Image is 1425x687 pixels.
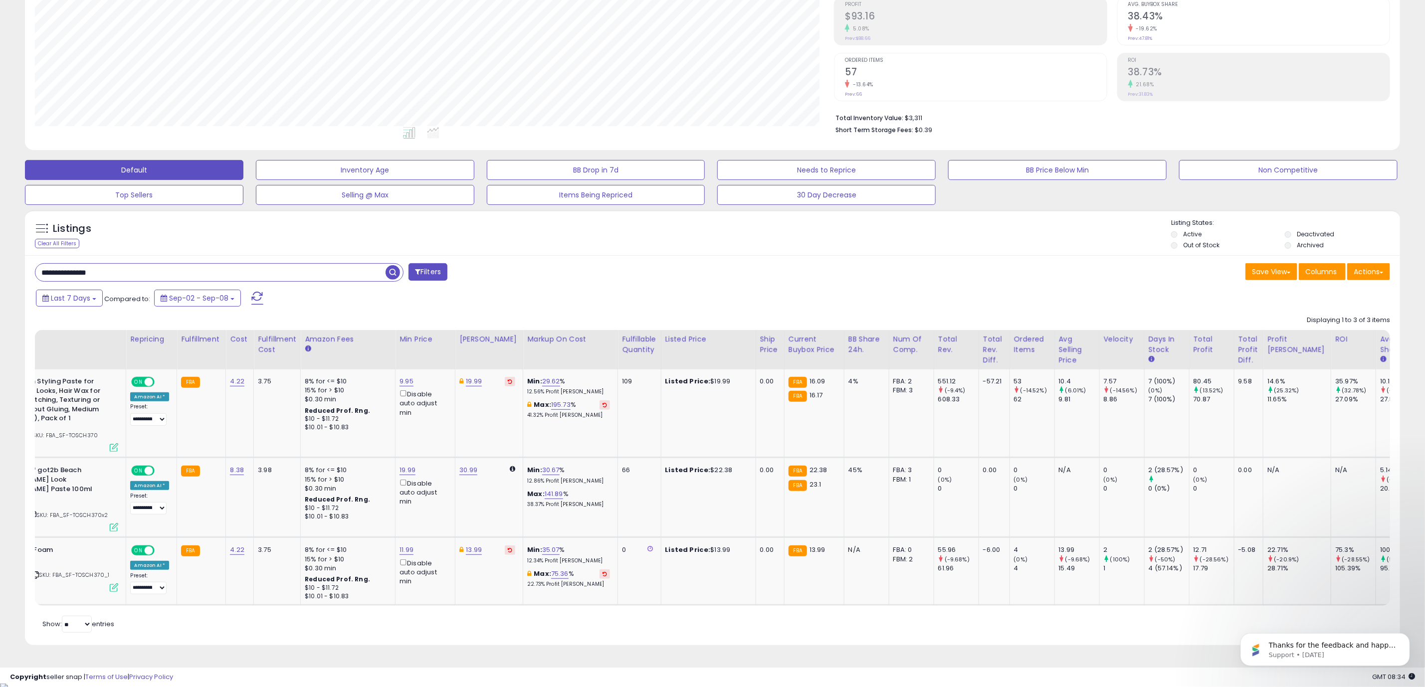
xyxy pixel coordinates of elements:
[466,545,482,555] a: 13.99
[1194,476,1208,484] small: (0%)
[527,465,542,475] b: Min:
[1128,66,1390,80] h2: 38.73%
[938,466,979,475] div: 0
[459,465,477,475] a: 30.99
[258,377,293,386] div: 3.75
[760,377,777,386] div: 0.00
[1149,355,1155,364] small: Days In Stock.
[1059,395,1099,404] div: 9.81
[230,465,244,475] a: 8.38
[256,185,474,205] button: Selling @ Max
[130,481,169,490] div: Amazon AI *
[153,378,169,386] span: OFF
[1238,377,1256,386] div: 9.58
[305,555,388,564] div: 15% for > $10
[523,330,618,369] th: The percentage added to the cost of goods (COGS) that forms the calculator for Min & Max prices.
[258,545,293,554] div: 3.75
[527,545,542,554] b: Min:
[1133,81,1154,88] small: 21.68%
[527,334,613,344] div: Markup on Cost
[1014,395,1054,404] div: 62
[30,571,109,579] span: | SKU: FBA_SF-TOSCH370_1
[129,672,173,682] a: Privacy Policy
[1128,91,1153,97] small: Prev: 31.83%
[1194,334,1230,355] div: Total Profit
[133,378,145,386] span: ON
[1059,334,1095,365] div: Avg Selling Price
[717,185,936,205] button: 30 Day Decrease
[305,377,388,386] div: 8% for <= $10
[1194,545,1234,554] div: 12.71
[1335,395,1376,404] div: 27.09%
[1014,484,1054,493] div: 0
[305,564,388,573] div: $0.30 min
[104,294,150,304] span: Compared to:
[1245,263,1297,280] button: Save View
[1238,466,1256,475] div: 0.00
[893,545,926,554] div: FBA: 0
[1014,476,1028,484] small: (0%)
[1335,377,1376,386] div: 35.97%
[1380,355,1386,364] small: Avg BB Share.
[527,377,610,395] div: %
[305,423,388,432] div: $10.01 - $10.83
[789,377,807,388] small: FBA
[945,555,970,563] small: (-9.68%)
[542,465,560,475] a: 30.67
[459,334,519,344] div: [PERSON_NAME]
[305,484,388,493] div: $0.30 min
[845,2,1106,7] span: Profit
[1065,386,1086,394] small: (6.01%)
[230,376,244,386] a: 4.22
[1267,334,1327,355] div: Profit [PERSON_NAME]
[10,672,46,682] strong: Copyright
[1194,564,1234,573] div: 17.79
[1305,267,1337,277] span: Columns
[983,466,1002,475] div: 0.00
[181,545,200,556] small: FBA
[1014,377,1054,386] div: 53
[466,376,482,386] a: 19.99
[408,263,447,281] button: Filters
[487,185,705,205] button: Items Being Repriced
[1059,564,1099,573] div: 15.49
[1183,241,1220,249] label: Out of Stock
[130,403,169,425] div: Preset:
[938,476,952,484] small: (0%)
[527,569,610,588] div: %
[1267,395,1331,404] div: 11.65%
[527,490,610,508] div: %
[789,545,807,556] small: FBA
[130,334,173,344] div: Repricing
[983,545,1002,554] div: -6.00
[258,334,296,355] div: Fulfillment Cost
[789,334,840,355] div: Current Buybox Price
[51,293,90,303] span: Last 7 Days
[256,160,474,180] button: Inventory Age
[1149,334,1185,355] div: Days In Stock
[527,412,610,419] p: 41.32% Profit [PERSON_NAME]
[893,555,926,564] div: FBM: 2
[181,466,200,477] small: FBA
[1149,395,1189,404] div: 7 (100%)
[527,376,542,386] b: Min:
[130,572,169,594] div: Preset:
[153,467,169,475] span: OFF
[810,480,821,489] span: 23.1
[665,377,748,386] div: $19.99
[551,400,571,410] a: 195.73
[845,35,870,41] small: Prev: $88.66
[400,545,413,555] a: 11.99
[1387,555,1409,563] small: (5.08%)
[1128,58,1390,63] span: ROI
[1347,263,1390,280] button: Actions
[400,388,447,417] div: Disable auto adjust min
[542,376,560,386] a: 29.62
[1200,555,1228,563] small: (-28.56%)
[1059,466,1092,475] div: N/A
[1104,545,1144,554] div: 2
[181,377,200,388] small: FBA
[1014,564,1054,573] div: 4
[36,290,103,307] button: Last 7 Days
